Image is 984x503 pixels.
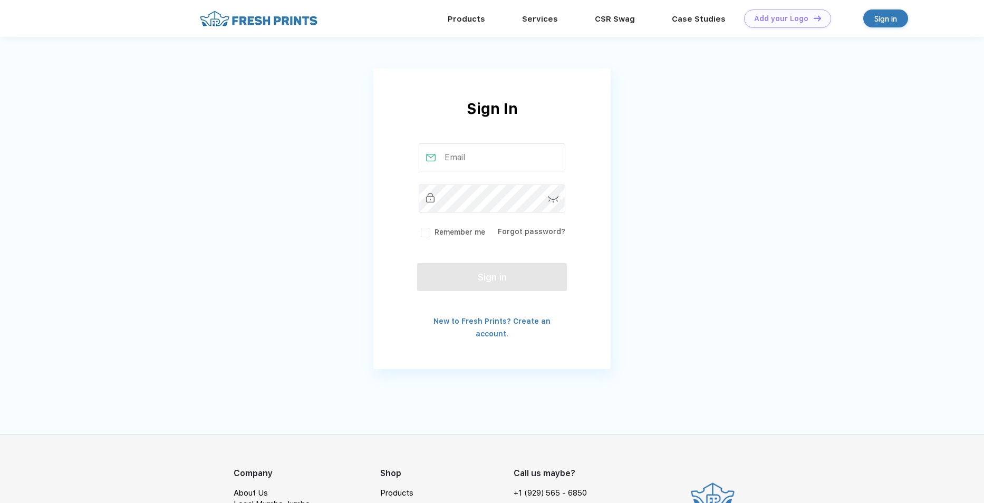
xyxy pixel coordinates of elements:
a: Products [448,14,485,24]
div: Call us maybe? [514,467,594,480]
a: Forgot password? [498,227,565,236]
a: About Us [234,488,268,498]
input: Email [419,143,566,171]
a: CSR Swag [595,14,635,24]
div: Sign In [373,98,611,143]
a: Products [380,488,413,498]
a: Sign in [863,9,908,27]
img: email_active.svg [426,154,436,161]
div: Sign in [874,13,897,25]
button: Sign in [417,263,567,291]
a: Services [522,14,558,24]
img: DT [814,15,821,21]
img: password-icon.svg [548,196,559,203]
a: +1 (929) 565 - 6850 [514,488,587,499]
div: Shop [380,467,514,480]
a: New to Fresh Prints? Create an account. [433,317,551,338]
label: Remember me [419,227,485,238]
div: Add your Logo [754,14,808,23]
img: password_inactive.svg [426,193,435,202]
div: Company [234,467,380,480]
img: fo%20logo%202.webp [197,9,321,28]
